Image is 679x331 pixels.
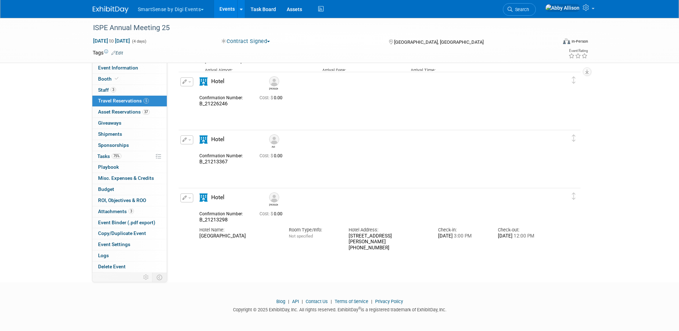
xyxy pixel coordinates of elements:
[211,78,224,85] span: Hotel
[545,4,580,12] img: Abby Allison
[276,299,285,304] a: Blog
[199,151,249,159] div: Confirmation Number:
[453,233,472,239] span: 3:00 PM
[292,299,299,304] a: API
[128,208,134,214] span: 3
[211,136,224,143] span: Hotel
[92,140,167,151] a: Sponsorships
[92,239,167,250] a: Event Settings
[438,227,487,233] div: Check-in:
[93,6,128,13] img: ExhibitDay
[93,38,130,44] span: [DATE] [DATE]
[92,250,167,261] a: Logs
[199,233,278,239] div: [GEOGRAPHIC_DATA]
[111,51,123,56] a: Edit
[92,85,167,96] a: Staff3
[98,76,120,82] span: Booth
[92,151,167,162] a: Tasks75%
[571,39,588,44] div: In-Person
[300,299,305,304] span: |
[92,129,167,140] a: Shipments
[199,217,228,222] span: B_21213298
[98,164,119,170] span: Playbook
[92,107,167,117] a: Asset Reservations37
[260,211,274,216] span: Cost: $
[369,299,374,304] span: |
[142,109,150,115] span: 37
[98,264,126,269] span: Delete Event
[140,273,152,282] td: Personalize Event Tab Strip
[92,96,167,106] a: Travel Reservations5
[411,67,488,74] div: Arrival Time:
[269,144,278,148] div: Adi Lavi-Loebl
[152,273,167,282] td: Toggle Event Tabs
[267,192,280,206] div: Jose Correa
[438,233,487,239] div: [DATE]
[108,38,115,44] span: to
[92,184,167,195] a: Budget
[260,153,274,158] span: Cost: $
[306,299,328,304] a: Contact Us
[97,153,121,159] span: Tasks
[219,38,273,45] button: Contract Signed
[260,95,274,100] span: Cost: $
[205,67,312,74] div: Arrival Airport:
[267,134,280,148] div: Adi Lavi-Loebl
[115,77,118,81] i: Booth reservation complete
[513,233,534,239] span: 12:00 PM
[572,77,576,84] i: Click and drag to move item
[98,220,155,225] span: Event Binder (.pdf export)
[269,86,278,90] div: Griggs Josh
[289,234,313,239] span: Not specified
[92,74,167,85] a: Booth
[98,186,114,192] span: Budget
[98,109,150,115] span: Asset Reservations
[513,7,529,12] span: Search
[92,162,167,173] a: Playbook
[260,211,285,216] span: 0.00
[335,299,368,304] a: Terms of Service
[358,306,361,310] sup: ®
[93,49,123,56] td: Tags
[131,39,146,44] span: (4 days)
[199,209,249,217] div: Confirmation Number:
[98,142,129,148] span: Sponsorships
[111,87,116,92] span: 3
[98,131,122,137] span: Shipments
[92,206,167,217] a: Attachments3
[211,194,224,201] span: Hotel
[269,134,279,144] img: Adi Lavi-Loebl
[92,262,167,272] a: Delete Event
[98,197,146,203] span: ROI, Objectives & ROO
[199,159,228,164] span: B_21213367
[269,192,279,202] img: Jose Correa
[503,3,536,16] a: Search
[92,217,167,228] a: Event Binder (.pdf export)
[199,101,228,106] span: B_21226246
[260,153,285,158] span: 0.00
[267,76,280,90] div: Griggs Josh
[286,299,291,304] span: |
[98,98,149,104] span: Travel Reservations
[199,93,249,101] div: Confirmation Number:
[98,175,154,181] span: Misc. Expenses & Credits
[98,65,138,71] span: Event Information
[98,208,134,214] span: Attachments
[260,95,285,100] span: 0.00
[329,299,334,304] span: |
[572,135,576,142] i: Click and drag to move item
[572,193,576,200] i: Click and drag to move item
[269,76,279,86] img: Griggs Josh
[199,227,278,233] div: Hotel Name:
[199,135,208,144] i: Hotel
[289,227,338,233] div: Room Type/Info:
[144,98,149,104] span: 5
[92,173,167,184] a: Misc. Expenses & Credits
[498,233,547,239] div: [DATE]
[199,77,208,86] i: Hotel
[92,63,167,73] a: Event Information
[563,38,570,44] img: Format-Inperson.png
[92,195,167,206] a: ROI, Objectives & ROO
[91,21,546,34] div: ISPE Annual Meeting 25
[92,228,167,239] a: Copy/Duplicate Event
